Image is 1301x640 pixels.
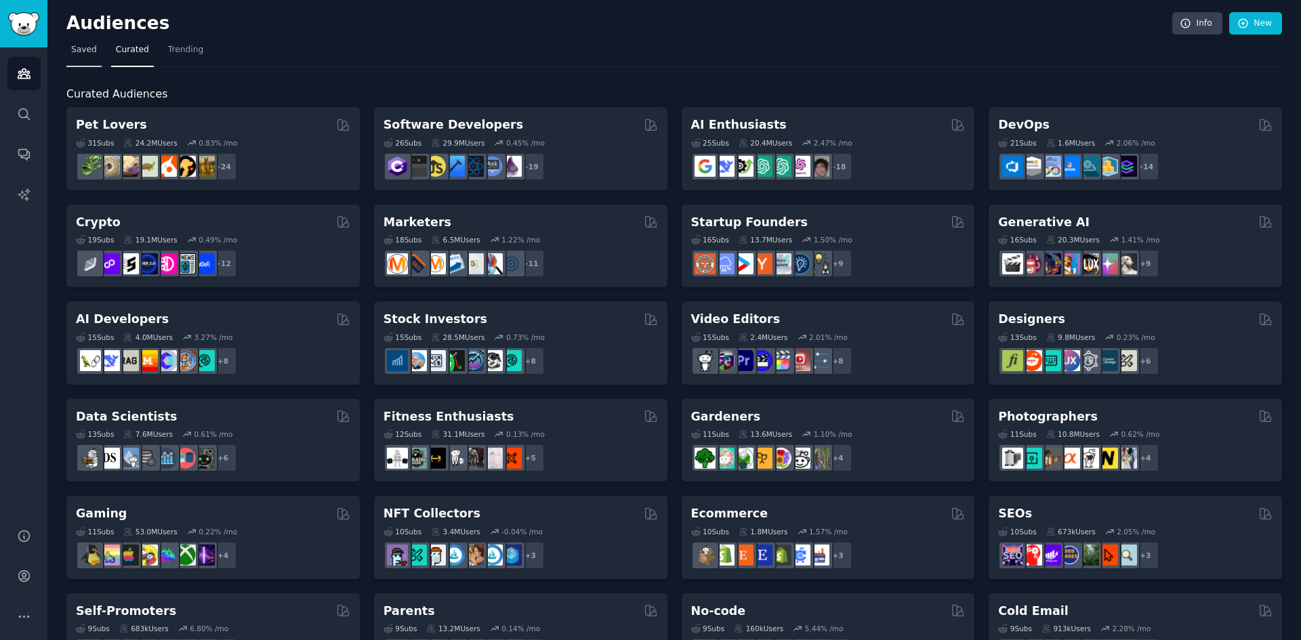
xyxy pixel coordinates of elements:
h2: Cold Email [998,603,1068,620]
div: 1.10 % /mo [814,429,852,439]
div: 13 Sub s [76,429,114,439]
img: dogbreed [194,156,215,177]
img: CryptoArt [463,545,484,566]
img: workout [425,448,446,469]
img: datascience [99,448,120,469]
a: Curated [111,39,154,67]
div: + 18 [824,152,852,181]
img: AItoolsCatalog [732,156,753,177]
img: PetAdvice [175,156,196,177]
img: AnalogCommunity [1040,448,1061,469]
img: seogrowth [1040,545,1061,566]
img: dataengineering [137,448,158,469]
div: 9 Sub s [76,624,110,633]
img: DigitalItems [501,545,522,566]
img: Etsy [732,545,753,566]
h2: AI Developers [76,311,169,328]
img: ethfinance [80,253,101,274]
img: ballpython [99,156,120,177]
h2: DevOps [998,116,1050,133]
div: 0.13 % /mo [506,429,545,439]
img: dividends [387,350,408,371]
div: 3.4M Users [431,527,480,536]
img: MachineLearning [80,448,101,469]
div: 13.6M Users [739,429,792,439]
img: UX_Design [1116,350,1137,371]
img: canon [1078,448,1099,469]
h2: Fitness Enthusiasts [384,408,514,425]
h2: No-code [691,603,746,620]
img: NFTExchange [387,545,408,566]
img: GoogleGeminiAI [695,156,716,177]
img: UXDesign [1059,350,1080,371]
div: 31.1M Users [431,429,484,439]
img: datasets [175,448,196,469]
div: 13 Sub s [998,333,1036,342]
div: 11 Sub s [998,429,1036,439]
img: analytics [156,448,177,469]
div: 21 Sub s [998,138,1036,148]
div: 3.27 % /mo [194,333,233,342]
div: 5.44 % /mo [805,624,844,633]
img: GummySearch logo [8,12,39,36]
img: OpenAIDev [789,156,810,177]
h2: Designers [998,311,1065,328]
div: 13.7M Users [739,235,792,244]
img: ecommercemarketing [789,545,810,566]
div: + 6 [1131,347,1159,375]
h2: Software Developers [384,116,523,133]
img: UrbanGardening [789,448,810,469]
div: 0.62 % /mo [1121,429,1159,439]
img: Emailmarketing [444,253,465,274]
div: + 3 [824,541,852,570]
img: The_SEO [1116,545,1137,566]
img: DreamBooth [1116,253,1137,274]
h2: Video Editors [691,311,781,328]
span: Saved [71,44,97,56]
div: 16 Sub s [691,235,729,244]
h2: NFT Collectors [384,505,480,522]
img: leopardgeckos [118,156,139,177]
div: 1.8M Users [739,527,788,536]
img: DeepSeek [99,350,120,371]
img: GoogleSearchConsole [1097,545,1118,566]
img: sdforall [1059,253,1080,274]
div: 0.83 % /mo [199,138,237,148]
div: 9 Sub s [384,624,417,633]
h2: Marketers [384,214,451,231]
img: swingtrading [482,350,503,371]
div: 673k Users [1046,527,1096,536]
img: GardeningUK [751,448,772,469]
img: ethstaker [118,253,139,274]
div: + 6 [209,444,237,472]
img: Trading [444,350,465,371]
div: 2.47 % /mo [814,138,852,148]
img: deepdream [1040,253,1061,274]
img: GymMotivation [406,448,427,469]
div: 31 Sub s [76,138,114,148]
img: GYM [387,448,408,469]
img: shopify [714,545,735,566]
div: -0.04 % /mo [501,527,543,536]
img: WeddingPhotography [1116,448,1137,469]
img: TwitchStreaming [194,545,215,566]
div: 9.8M Users [1046,333,1096,342]
span: Curated [116,44,149,56]
img: llmops [175,350,196,371]
img: indiehackers [770,253,791,274]
img: web3 [137,253,158,274]
div: + 3 [516,541,545,570]
img: postproduction [808,350,829,371]
img: content_marketing [387,253,408,274]
img: analog [1002,448,1023,469]
div: + 3 [1131,541,1159,570]
div: 11 Sub s [691,429,729,439]
div: 1.57 % /mo [809,527,848,536]
img: ycombinator [751,253,772,274]
div: 0.14 % /mo [501,624,540,633]
div: 20.3M Users [1046,235,1100,244]
div: 1.6M Users [1046,138,1096,148]
div: + 9 [1131,249,1159,278]
h2: Pet Lovers [76,116,147,133]
img: gamers [156,545,177,566]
